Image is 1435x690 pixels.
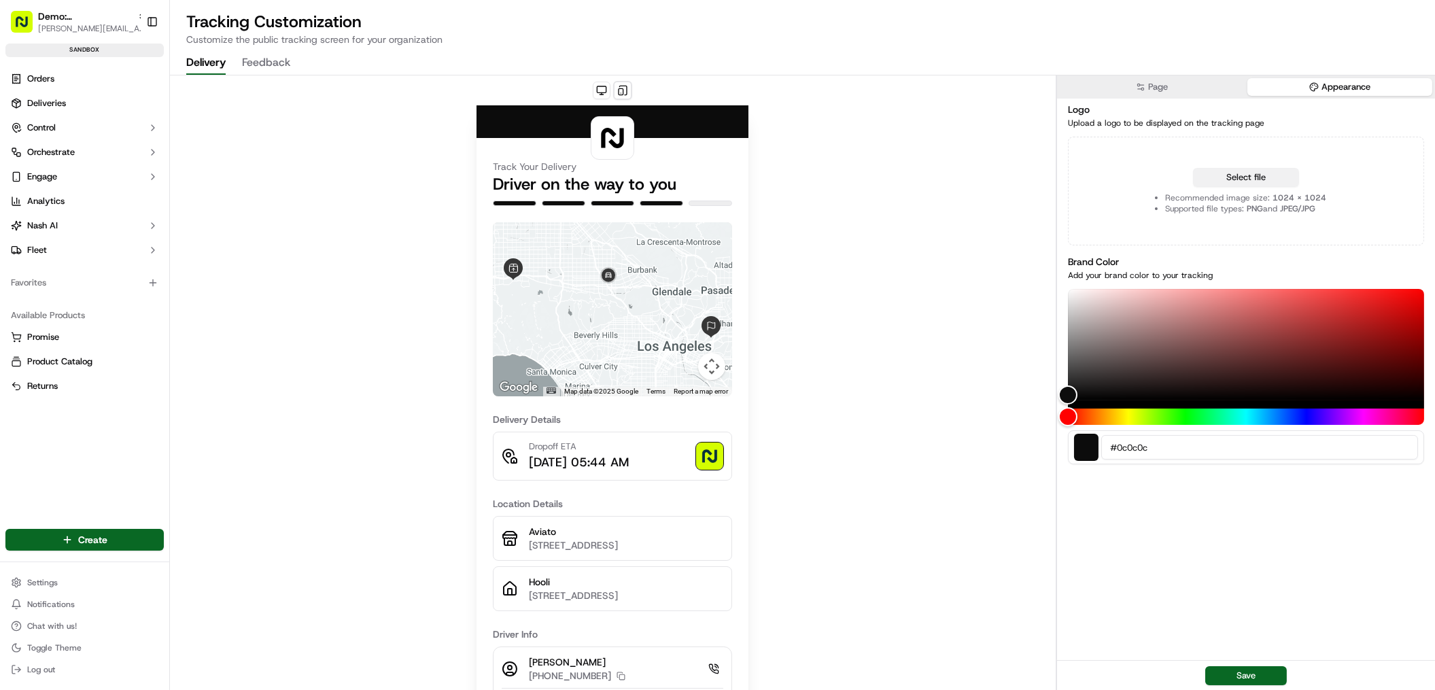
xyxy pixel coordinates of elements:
[27,664,55,675] span: Log out
[113,247,118,258] span: •
[27,146,75,158] span: Orchestrate
[1068,103,1090,116] label: Logo
[529,655,625,669] p: [PERSON_NAME]
[1165,203,1326,214] li: Supported file types: and
[5,190,164,212] a: Analytics
[529,453,629,472] p: [DATE] 05:44 AM
[27,97,66,109] span: Deliveries
[564,387,638,395] span: Map data ©2025 Google
[61,143,187,154] div: We're available if you need us!
[35,88,245,102] input: Got a question? Start typing here...
[496,379,541,396] a: Open this area in Google Maps (opens a new window)
[5,239,164,261] button: Fleet
[1247,78,1432,96] button: Appearance
[14,14,41,41] img: Nash
[529,538,723,552] p: [STREET_ADDRESS]
[27,248,38,259] img: 1736555255976-a54dd68f-1ca7-489b-9aae-adbdc363a1c4
[547,387,556,394] button: Keyboard shortcuts
[5,351,164,373] button: Product Catalog
[8,298,109,323] a: 📗Knowledge Base
[27,122,56,134] span: Control
[529,669,611,683] p: [PHONE_NUMBER]
[493,497,732,511] h3: Location Details
[115,305,126,316] div: 💻
[493,627,732,641] h3: Driver Info
[674,387,728,395] a: Report a map error
[27,244,47,256] span: Fleet
[5,660,164,679] button: Log out
[696,443,723,470] img: photo_proof_of_delivery image
[493,173,732,195] h2: Driver on the way to you
[5,272,164,294] div: Favorites
[29,130,53,154] img: 4920774857489_3d7f54699973ba98c624_72.jpg
[496,379,541,396] img: Google
[5,326,164,348] button: Promise
[14,235,35,256] img: Grace Nketiah
[14,305,24,316] div: 📗
[27,304,104,317] span: Knowledge Base
[78,533,107,547] span: Create
[1273,192,1326,203] span: 1024 x 1024
[27,331,59,343] span: Promise
[42,211,110,222] span: [PERSON_NAME]
[14,198,35,220] img: Frederick Szydlowski
[27,577,58,588] span: Settings
[1068,270,1424,281] p: Add your brand color to your tracking
[529,575,723,589] p: Hooli
[5,141,164,163] button: Orchestrate
[5,375,164,397] button: Returns
[11,380,158,392] a: Returns
[11,331,158,343] a: Promise
[120,247,148,258] span: [DATE]
[529,441,629,453] p: Dropoff ETA
[113,211,118,222] span: •
[27,220,58,232] span: Nash AI
[27,73,54,85] span: Orders
[27,599,75,610] span: Notifications
[5,638,164,657] button: Toggle Theme
[38,10,132,23] button: Demo: [GEOGRAPHIC_DATA]
[186,11,1419,33] h2: Tracking Customization
[38,23,147,34] button: [PERSON_NAME][EMAIL_ADDRESS][DOMAIN_NAME]
[186,33,1419,46] p: Customize the public tracking screen for your organization
[5,617,164,636] button: Chat with us!
[14,54,247,76] p: Welcome 👋
[1068,118,1424,128] p: Upload a logo to be displayed on the tracking page
[14,177,91,188] div: Past conversations
[27,642,82,653] span: Toggle Theme
[27,621,77,632] span: Chat with us!
[1205,666,1287,685] button: Save
[242,52,290,75] button: Feedback
[211,174,247,190] button: See all
[135,337,165,347] span: Pylon
[1165,192,1326,203] li: Recommended image size:
[5,305,164,326] div: Available Products
[5,215,164,237] button: Nash AI
[120,211,148,222] span: [DATE]
[493,160,732,173] h3: Track Your Delivery
[5,573,164,592] button: Settings
[698,353,725,380] button: Map camera controls
[5,92,164,114] a: Deliveries
[5,5,141,38] button: Demo: [GEOGRAPHIC_DATA][PERSON_NAME][EMAIL_ADDRESS][DOMAIN_NAME]
[231,134,247,150] button: Start new chat
[186,52,226,75] button: Delivery
[1247,203,1263,214] span: PNG
[128,304,218,317] span: API Documentation
[529,589,723,602] p: [STREET_ADDRESS]
[42,247,110,258] span: [PERSON_NAME]
[1068,256,1119,268] label: Brand Color
[5,595,164,614] button: Notifications
[27,356,92,368] span: Product Catalog
[5,529,164,551] button: Create
[5,68,164,90] a: Orders
[96,337,165,347] a: Powered byPylon
[27,380,58,392] span: Returns
[5,44,164,57] div: sandbox
[493,413,732,426] h3: Delivery Details
[11,356,158,368] a: Product Catalog
[14,130,38,154] img: 1736555255976-a54dd68f-1ca7-489b-9aae-adbdc363a1c4
[27,171,57,183] span: Engage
